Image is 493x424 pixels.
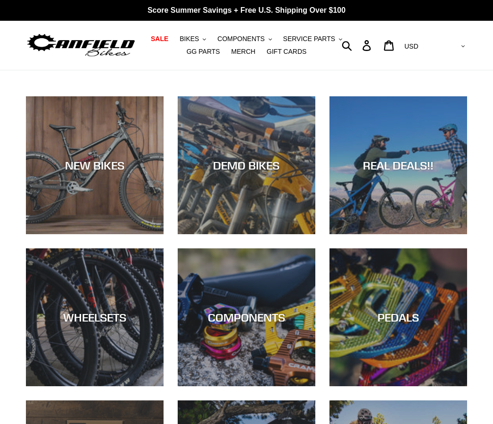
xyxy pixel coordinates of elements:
[283,35,335,43] span: SERVICE PARTS
[151,35,168,43] span: SALE
[182,45,225,58] a: GG PARTS
[180,35,199,43] span: BIKES
[178,248,315,386] a: COMPONENTS
[26,311,164,324] div: WHEELSETS
[178,159,315,172] div: DEMO BIKES
[26,96,164,234] a: NEW BIKES
[329,311,467,324] div: PEDALS
[267,48,307,56] span: GIFT CARDS
[178,311,315,324] div: COMPONENTS
[217,35,264,43] span: COMPONENTS
[231,48,255,56] span: MERCH
[262,45,312,58] a: GIFT CARDS
[175,33,211,45] button: BIKES
[213,33,276,45] button: COMPONENTS
[178,96,315,234] a: DEMO BIKES
[329,96,467,234] a: REAL DEALS!!
[187,48,220,56] span: GG PARTS
[26,248,164,386] a: WHEELSETS
[329,248,467,386] a: PEDALS
[329,159,467,172] div: REAL DEALS!!
[146,33,173,45] a: SALE
[227,45,260,58] a: MERCH
[26,32,136,59] img: Canfield Bikes
[279,33,347,45] button: SERVICE PARTS
[26,159,164,172] div: NEW BIKES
